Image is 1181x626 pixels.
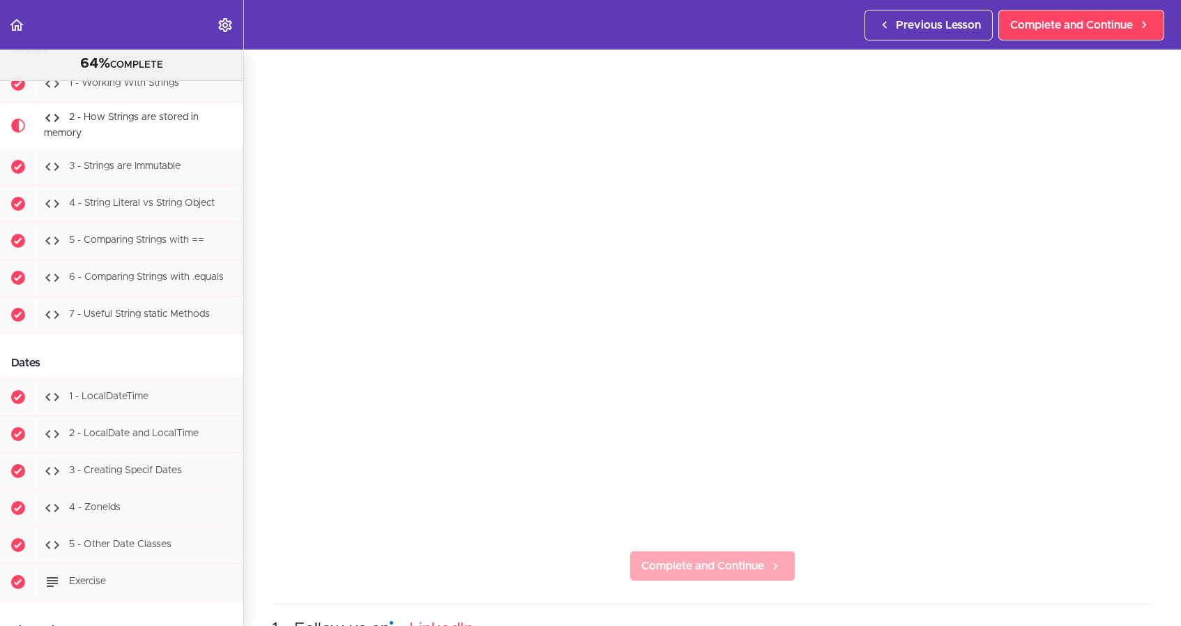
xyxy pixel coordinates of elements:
[69,272,224,282] span: 6 - Comparing Strings with .equals
[69,576,106,586] span: Exercise
[69,539,172,549] span: 5 - Other Date Classes
[80,57,110,70] span: 64%
[69,198,215,208] span: 4 - String Literal vs String Object
[641,558,764,574] span: Complete and Continue
[44,113,199,139] span: 2 - How Strings are stored in memory
[864,10,993,40] a: Previous Lesson
[17,55,226,73] div: COMPLETE
[217,17,234,33] svg: Settings Menu
[69,392,148,401] span: 1 - LocalDateTime
[69,428,199,438] span: 2 - LocalDate and LocalTime
[69,465,182,475] span: 3 - Creating Specif Dates
[69,309,210,319] span: 7 - Useful String static Methods
[896,17,981,33] span: Previous Lesson
[998,10,1164,40] a: Complete and Continue
[630,551,795,581] a: Complete and Continue
[69,79,179,89] span: 1 - Working With Strings
[69,235,204,245] span: 5 - Comparing Strings with ==
[69,502,121,512] span: 4 - ZoneIds
[69,161,181,171] span: 3 - Strings are Immutable
[1010,17,1133,33] span: Complete and Continue
[8,17,25,33] svg: Back to course curriculum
